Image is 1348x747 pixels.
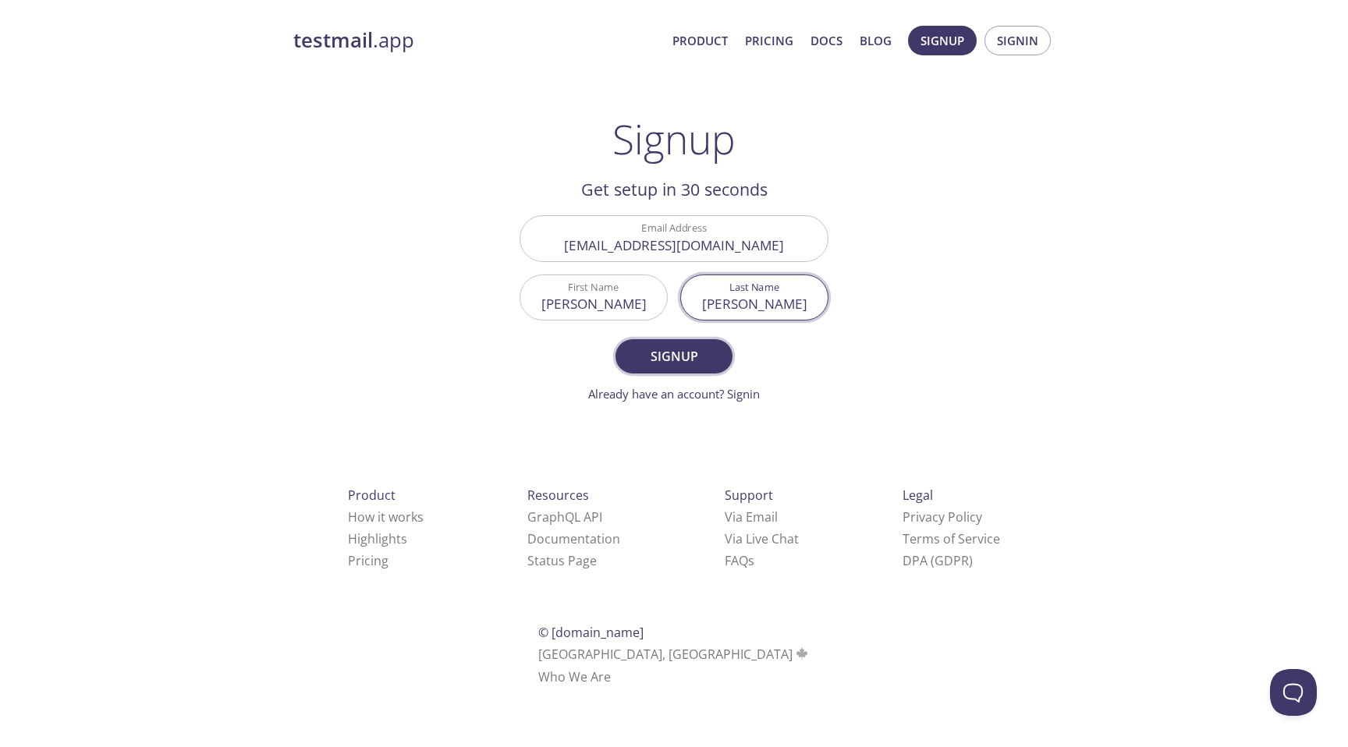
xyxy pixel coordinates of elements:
[520,176,828,203] h2: Get setup in 30 seconds
[348,487,396,504] span: Product
[1270,669,1317,716] iframe: Help Scout Beacon - Open
[612,115,736,162] h1: Signup
[588,386,760,402] a: Already have an account? Signin
[725,487,773,504] span: Support
[997,30,1038,51] span: Signin
[903,530,1000,547] a: Terms of Service
[348,508,424,526] a: How it works
[903,552,973,569] a: DPA (GDPR)
[921,30,964,51] span: Signup
[348,552,388,569] a: Pricing
[527,530,620,547] a: Documentation
[984,26,1051,55] button: Signin
[903,487,933,504] span: Legal
[748,552,754,569] span: s
[538,624,644,641] span: © [DOMAIN_NAME]
[725,508,778,526] a: Via Email
[538,646,811,663] span: [GEOGRAPHIC_DATA], [GEOGRAPHIC_DATA]
[672,30,728,51] a: Product
[615,339,733,373] button: Signup
[293,27,373,54] strong: testmail
[908,26,977,55] button: Signup
[293,27,660,54] a: testmail.app
[811,30,842,51] a: Docs
[725,530,799,547] a: Via Live Chat
[527,552,597,569] a: Status Page
[725,552,754,569] a: FAQ
[527,487,589,504] span: Resources
[860,30,892,51] a: Blog
[538,668,611,685] a: Who We Are
[903,508,982,526] a: Privacy Policy
[527,508,602,526] a: GraphQL API
[633,345,715,367] span: Signup
[348,530,407,547] a: Highlights
[745,30,793,51] a: Pricing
